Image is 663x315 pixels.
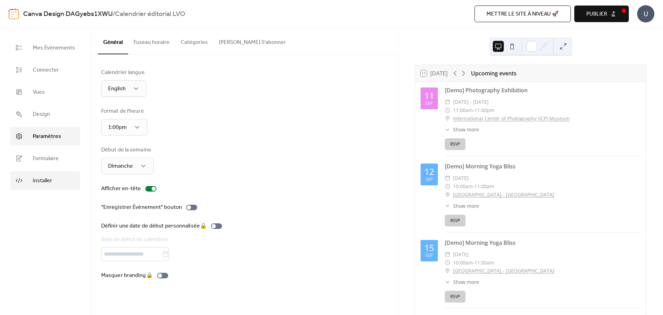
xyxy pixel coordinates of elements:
span: English [108,83,126,94]
div: ​ [445,98,450,106]
a: [GEOGRAPHIC_DATA] - [GEOGRAPHIC_DATA] [453,267,554,275]
a: installer [10,171,80,190]
div: Sep [425,253,433,258]
a: Formulaire [10,149,80,168]
div: [Demo] Morning Yoga Bliss [445,239,641,247]
span: Publier [586,10,607,18]
div: Format de l'heure [101,107,146,115]
div: ​ [445,202,450,210]
div: Upcoming events [471,69,517,77]
a: International Center of Photography (ICP) Museum [453,114,570,123]
button: ​Show more [445,126,479,133]
span: Dimanche [108,161,133,172]
span: [DATE] [453,174,469,182]
div: ​ [445,106,450,114]
span: - [473,259,474,267]
div: ​ [445,191,450,199]
div: ​ [445,278,450,286]
b: / [113,8,115,21]
button: Mettre le site à niveau 🚀 [474,6,571,22]
button: RSVP [445,291,465,303]
div: ​ [445,259,450,267]
a: Vues [10,83,80,101]
span: - [473,182,474,191]
span: Vues [33,88,45,96]
span: Show more [453,278,479,286]
button: ​Show more [445,278,479,286]
a: Canva Design DAGyebs1XWU [23,8,113,21]
div: Calendrier langue [101,68,145,77]
span: - [473,106,474,114]
button: RSVP [445,138,465,150]
span: 1:00pm [108,122,127,133]
div: ​ [445,250,450,259]
span: 10:00am [453,182,473,191]
a: Connecter [10,61,80,79]
div: Début de la semaine [101,146,152,154]
div: U [637,5,654,22]
div: Sep [425,101,433,106]
span: Design [33,110,50,119]
span: [DATE] - [DATE] [453,98,489,106]
div: ​ [445,267,450,275]
span: [DATE] [453,250,469,259]
a: Paramètres [10,127,80,146]
div: [Demo] Morning Yoga Bliss [445,162,641,170]
button: RSVP [445,215,465,226]
button: Général [98,28,128,54]
span: 10:00am [453,259,473,267]
div: Afficher en-tête [101,185,141,193]
button: Catégories [175,28,213,54]
span: 11:00am [474,182,494,191]
div: 15 [424,243,434,252]
div: ​ [445,126,450,133]
button: ​Show more [445,202,479,210]
a: Mes Événements [10,38,80,57]
span: Mes Événements [33,44,75,52]
span: 11:00am [453,106,473,114]
a: Design [10,105,80,123]
span: 11:00am [474,259,494,267]
span: Mettre le site à niveau 🚀 [487,10,559,18]
span: Show more [453,202,479,210]
div: [Demo] Photography Exhibition [445,86,641,94]
div: 12 [424,167,434,176]
div: ​ [445,174,450,182]
span: Show more [453,126,479,133]
span: Connecter [33,66,59,74]
div: "Enregistrer Événement" bouton [101,203,182,212]
span: Paramètres [33,132,61,141]
img: logo [9,8,19,19]
button: [PERSON_NAME] S'abonner [213,28,291,54]
span: Formulaire [33,155,59,163]
b: Calendrier éditorial LVO [115,8,185,21]
span: installer [33,177,52,185]
div: ​ [445,182,450,191]
div: 11 [424,91,434,100]
button: Publier [574,6,629,22]
span: 11:00pm [474,106,494,114]
button: Fuseau horaire [128,28,175,54]
div: ​ [445,114,450,123]
div: Sep [425,177,433,182]
a: [GEOGRAPHIC_DATA] - [GEOGRAPHIC_DATA] [453,191,554,199]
